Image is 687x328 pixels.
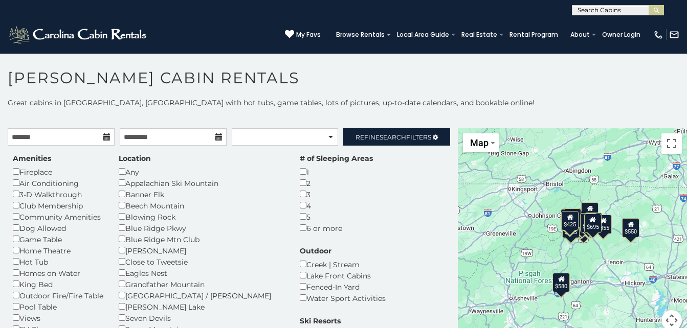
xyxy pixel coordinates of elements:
[456,28,502,42] a: Real Estate
[13,267,103,278] div: Homes on Water
[331,28,390,42] a: Browse Rentals
[300,270,386,281] div: Lake Front Cabins
[8,25,149,45] img: White-1-2.png
[564,208,581,227] div: $325
[119,177,284,189] div: Appalachian Ski Mountain
[119,267,284,278] div: Eagles Nest
[392,28,454,42] a: Local Area Guide
[300,166,373,177] div: 1
[13,189,103,200] div: 3-D Walkthrough
[119,245,284,256] div: [PERSON_NAME]
[13,312,103,323] div: Views
[463,133,499,152] button: Change map style
[296,30,321,39] span: My Favs
[13,211,103,222] div: Community Amenities
[13,301,103,312] div: Pool Table
[13,245,103,256] div: Home Theatre
[285,30,321,40] a: My Favs
[597,28,646,42] a: Owner Login
[661,133,682,154] button: Toggle fullscreen view
[13,278,103,290] div: King Bed
[504,28,563,42] a: Rental Program
[300,211,373,222] div: 5
[653,30,663,40] img: phone-regular-white.png
[623,218,640,238] div: $550
[300,316,341,326] label: Ski Resorts
[470,137,489,148] span: Map
[300,246,331,256] label: Outdoor
[13,153,51,163] label: Amenities
[584,214,602,233] div: $695
[119,211,284,222] div: Blowing Rock
[669,30,679,40] img: mail-regular-white.png
[300,292,386,303] div: Water Sport Activities
[565,28,595,42] a: About
[119,189,284,200] div: Banner Elk
[356,133,431,141] span: Refine Filters
[561,209,578,228] div: $720
[119,222,284,233] div: Blue Ridge Pkwy
[580,213,597,232] div: $675
[300,281,386,292] div: Fenced-In Yard
[300,259,386,270] div: Creek | Stream
[13,166,103,177] div: Fireplace
[13,290,103,301] div: Outdoor Fire/Fire Table
[119,233,284,245] div: Blue Ridge Mtn Club
[13,177,103,189] div: Air Conditioning
[380,133,406,141] span: Search
[13,233,103,245] div: Game Table
[119,301,284,312] div: [PERSON_NAME] Lake
[552,273,570,292] div: $580
[594,215,612,234] div: $355
[300,153,373,163] label: # of Sleeping Areas
[119,153,151,163] label: Location
[119,166,284,177] div: Any
[562,211,579,230] div: $425
[119,312,284,323] div: Seven Devils
[343,128,450,146] a: RefineSearchFilters
[119,256,284,267] div: Close to Tweetsie
[300,177,373,189] div: 2
[119,200,284,211] div: Beech Mountain
[119,278,284,290] div: Grandfather Mountain
[119,290,284,301] div: [GEOGRAPHIC_DATA] / [PERSON_NAME]
[13,256,103,267] div: Hot Tub
[300,222,373,233] div: 6 or more
[300,189,373,200] div: 3
[13,200,103,211] div: Club Membership
[13,222,103,233] div: Dog Allowed
[564,208,581,228] div: $390
[581,202,599,222] div: $525
[300,200,373,211] div: 4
